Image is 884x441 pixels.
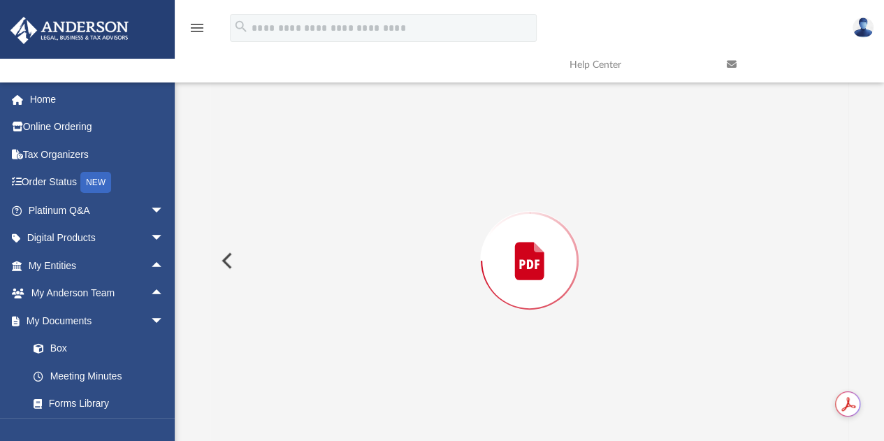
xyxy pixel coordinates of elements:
[10,85,185,113] a: Home
[10,280,178,308] a: My Anderson Teamarrow_drop_up
[10,224,185,252] a: Digital Productsarrow_drop_down
[189,20,205,36] i: menu
[10,113,185,141] a: Online Ordering
[233,19,249,34] i: search
[559,37,716,92] a: Help Center
[6,17,133,44] img: Anderson Advisors Platinum Portal
[853,17,874,38] img: User Pic
[20,390,171,418] a: Forms Library
[10,140,185,168] a: Tax Organizers
[10,252,185,280] a: My Entitiesarrow_drop_up
[150,280,178,308] span: arrow_drop_up
[150,224,178,253] span: arrow_drop_down
[20,335,171,363] a: Box
[150,307,178,335] span: arrow_drop_down
[10,168,185,197] a: Order StatusNEW
[189,27,205,36] a: menu
[150,196,178,225] span: arrow_drop_down
[10,307,178,335] a: My Documentsarrow_drop_down
[210,241,241,280] button: Previous File
[10,196,185,224] a: Platinum Q&Aarrow_drop_down
[150,252,178,280] span: arrow_drop_up
[80,172,111,193] div: NEW
[20,362,178,390] a: Meeting Minutes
